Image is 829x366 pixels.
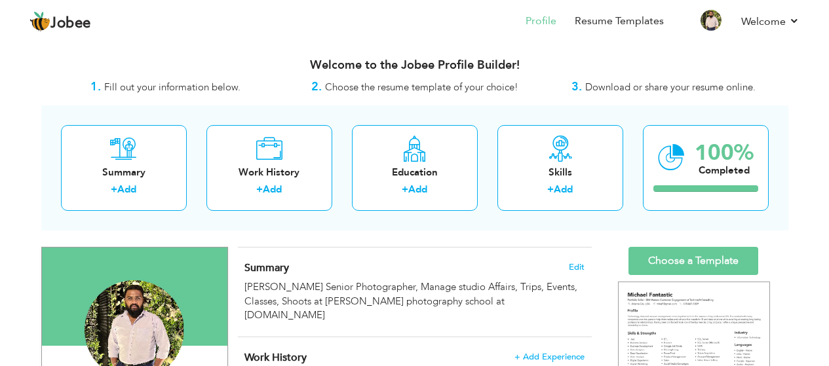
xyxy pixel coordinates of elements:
[244,261,289,275] span: Summary
[741,14,800,29] a: Welcome
[244,261,584,274] h4: Adding a summary is a quick and easy way to highlight your experience and interests.
[402,183,408,196] label: +
[325,81,518,94] span: Choose the resume template of your choice!
[571,79,582,95] strong: 3.
[244,350,307,365] span: Work History
[71,166,176,179] div: Summary
[111,183,117,196] label: +
[50,16,91,31] span: Jobee
[29,11,50,32] img: jobee.io
[554,183,573,196] a: Add
[547,183,554,196] label: +
[256,183,263,196] label: +
[104,81,241,94] span: Fill out your information below.
[695,142,754,164] div: 100%
[628,247,758,275] a: Choose a Template
[701,10,722,31] img: Profile Img
[29,11,91,32] a: Jobee
[575,14,664,29] a: Resume Templates
[41,59,788,72] h3: Welcome to the Jobee Profile Builder!
[408,183,427,196] a: Add
[569,263,585,272] span: Edit
[362,166,467,179] div: Education
[514,352,585,361] span: + Add Experience
[585,81,756,94] span: Download or share your resume online.
[217,166,322,179] div: Work History
[508,166,613,179] div: Skills
[244,351,584,364] h4: This helps to show the companies you have worked for.
[90,79,101,95] strong: 1.
[117,183,136,196] a: Add
[263,183,282,196] a: Add
[695,164,754,177] div: Completed
[244,280,584,322] div: [PERSON_NAME] Senior Photographer, Manage studio Affairs, Trips, Events, Classes, Shoots at [PERS...
[311,79,322,95] strong: 2.
[526,14,556,29] a: Profile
